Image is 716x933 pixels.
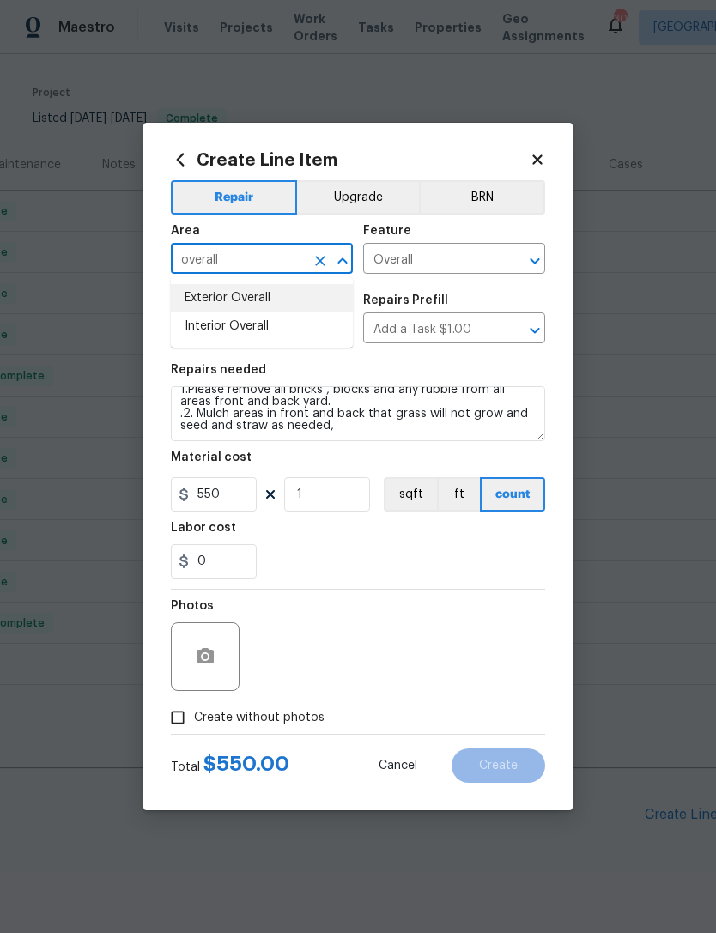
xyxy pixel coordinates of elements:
[171,755,289,776] div: Total
[351,748,445,783] button: Cancel
[363,294,448,306] h5: Repairs Prefill
[480,477,545,512] button: count
[171,180,297,215] button: Repair
[171,364,266,376] h5: Repairs needed
[203,754,289,774] span: $ 550.00
[523,249,547,273] button: Open
[437,477,480,512] button: ft
[171,451,252,463] h5: Material cost
[331,249,355,273] button: Close
[379,760,417,772] span: Cancel
[308,249,332,273] button: Clear
[171,150,530,169] h2: Create Line Item
[363,225,411,237] h5: Feature
[194,709,325,727] span: Create without photos
[171,284,353,312] li: Exterior Overall
[171,225,200,237] h5: Area
[479,760,518,772] span: Create
[171,312,353,341] li: Interior Overall
[384,477,437,512] button: sqft
[523,318,547,342] button: Open
[171,600,214,612] h5: Photos
[171,386,545,441] textarea: 1.Please remove all bricks , blocks and any rubble from all areas front and back yard. .2. Mulch ...
[171,522,236,534] h5: Labor cost
[452,748,545,783] button: Create
[297,180,420,215] button: Upgrade
[419,180,545,215] button: BRN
